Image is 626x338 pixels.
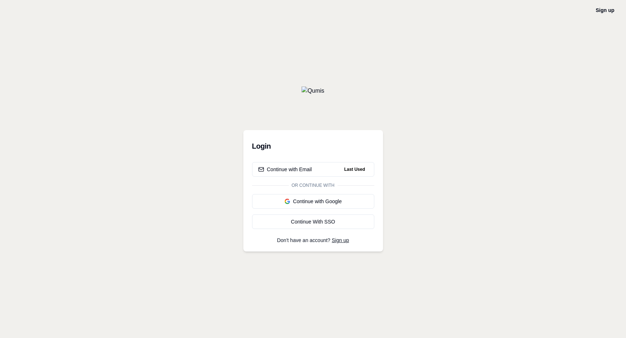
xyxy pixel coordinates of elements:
button: Continue with EmailLast Used [252,162,374,177]
h3: Login [252,139,374,153]
a: Sign up [596,7,614,13]
span: Or continue with [289,182,338,188]
span: Last Used [341,165,368,174]
button: Continue with Google [252,194,374,209]
div: Continue With SSO [258,218,368,225]
img: Qumis [302,86,324,95]
div: Continue with Email [258,166,312,173]
a: Sign up [332,237,349,243]
a: Continue With SSO [252,214,374,229]
p: Don't have an account? [252,238,374,243]
div: Continue with Google [258,198,368,205]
